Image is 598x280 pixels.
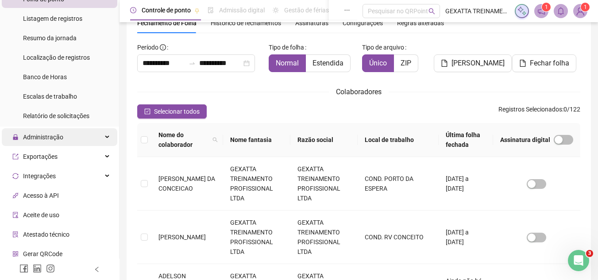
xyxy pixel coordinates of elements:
[358,211,439,264] td: COND. RV CONCEITO
[284,7,329,14] span: Gestão de férias
[144,108,150,115] span: check-square
[12,212,19,218] span: audit
[276,59,299,67] span: Normal
[428,8,435,15] span: search
[581,3,590,12] sup: Atualize o seu contato no menu Meus Dados
[445,6,509,16] span: GEXATTA TREINAMENTO PROFISSIONAL LTDA
[451,58,505,69] span: [PERSON_NAME]
[223,211,290,264] td: GEXATTA TREINAMENTO PROFISSIONAL LTDA
[295,20,328,26] span: Assinaturas
[397,20,444,26] span: Regras alteradas
[568,250,589,271] iframe: Intercom live chat
[434,54,512,72] button: [PERSON_NAME]
[12,173,19,179] span: sync
[23,35,77,42] span: Resumo da jornada
[517,6,527,16] img: sparkle-icon.fc2bf0ac1784a2077858766a79e2daf3.svg
[23,93,77,100] span: Escalas de trabalho
[208,7,214,13] span: file-done
[269,42,304,52] span: Tipo de folha
[23,250,62,257] span: Gerar QRCode
[194,8,200,13] span: pushpin
[369,59,387,67] span: Único
[498,104,580,119] span: : 0 / 122
[12,192,19,199] span: api
[23,15,82,22] span: Listagem de registros
[158,130,209,150] span: Nome do colaborador
[94,266,100,272] span: left
[46,264,55,273] span: instagram
[23,134,63,141] span: Administração
[557,7,565,15] span: bell
[12,153,19,160] span: export
[223,123,290,157] th: Nome fantasia
[530,58,569,69] span: Fechar folha
[137,104,207,119] button: Selecionar todos
[212,137,218,142] span: search
[439,157,493,211] td: [DATE] a [DATE]
[211,19,281,27] span: Histórico de fechamentos
[223,157,290,211] td: GEXATTA TREINAMENTO PROFISSIONAL LTDA
[211,128,220,151] span: search
[137,44,158,51] span: Período
[358,157,439,211] td: COND. PORTO DA ESPERA
[519,60,526,67] span: file
[189,60,196,67] span: to
[586,250,593,257] span: 3
[537,7,545,15] span: notification
[574,4,587,18] img: 3599
[12,231,19,238] span: solution
[189,60,196,67] span: swap-right
[500,135,550,145] span: Assinatura digital
[313,59,343,67] span: Estendida
[290,157,358,211] td: GEXATTA TREINAMENTO PROFISSIONAL LTDA
[12,134,19,140] span: lock
[19,264,28,273] span: facebook
[23,73,67,81] span: Banco de Horas
[439,211,493,264] td: [DATE] a [DATE]
[160,44,166,50] span: info-circle
[498,106,562,113] span: Registros Selecionados
[441,60,448,67] span: file
[290,123,358,157] th: Razão social
[12,251,19,257] span: qrcode
[343,20,383,26] span: Configurações
[344,7,350,13] span: ellipsis
[23,231,69,238] span: Atestado técnico
[23,173,56,180] span: Integrações
[158,175,215,192] span: [PERSON_NAME] DA CONCEICAO
[23,211,59,219] span: Aceite de uso
[273,7,279,13] span: sun
[336,88,382,96] span: Colaboradores
[23,192,59,199] span: Acesso à API
[584,4,587,10] span: 1
[362,42,404,52] span: Tipo de arquivo
[158,234,206,241] span: [PERSON_NAME]
[33,264,42,273] span: linkedin
[23,112,89,119] span: Relatório de solicitações
[137,19,197,27] span: Fechamento de Folha
[130,7,136,13] span: clock-circle
[542,3,551,12] sup: 1
[358,123,439,157] th: Local de trabalho
[219,7,265,14] span: Admissão digital
[23,153,58,160] span: Exportações
[142,7,191,14] span: Controle de ponto
[23,54,90,61] span: Localização de registros
[154,107,200,116] span: Selecionar todos
[290,211,358,264] td: GEXATTA TREINAMENTO PROFISSIONAL LTDA
[545,4,548,10] span: 1
[401,59,411,67] span: ZIP
[512,54,576,72] button: Fechar folha
[439,123,493,157] th: Última folha fechada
